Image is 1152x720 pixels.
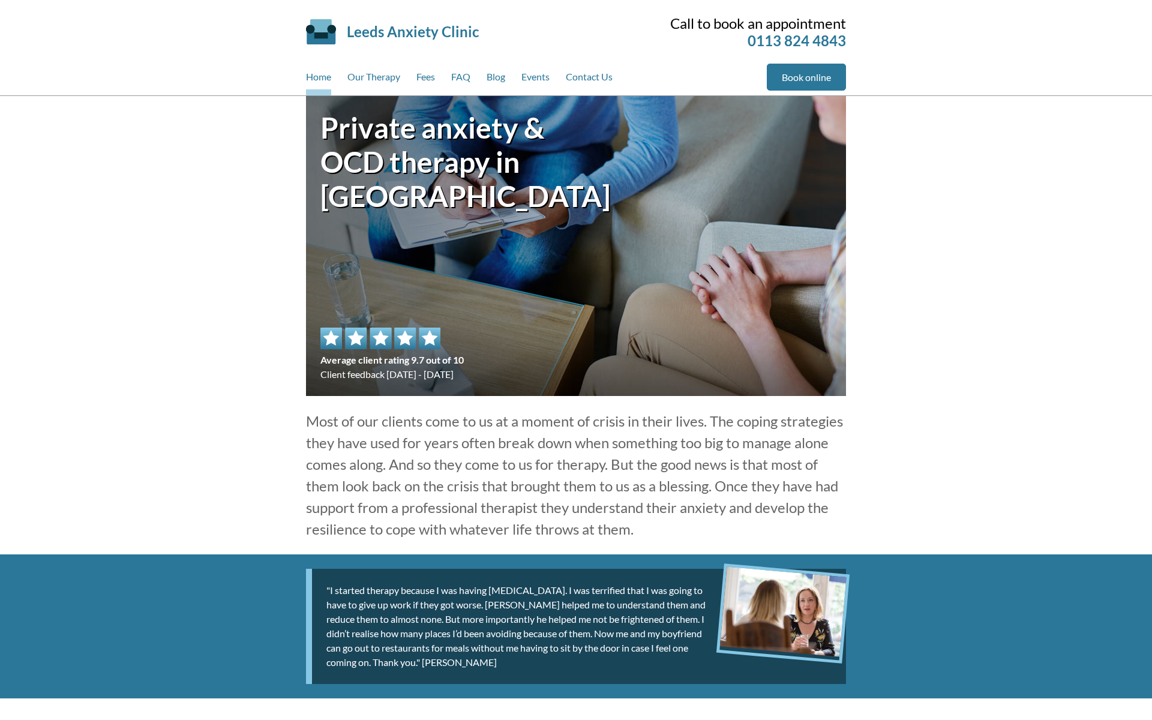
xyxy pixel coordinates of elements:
[347,23,479,40] a: Leeds Anxiety Clinic
[306,569,846,684] div: "I started therapy because I was having [MEDICAL_DATA]. I was terrified that I was going to have ...
[347,64,400,95] a: Our Therapy
[306,410,846,540] p: Most of our clients come to us at a moment of crisis in their lives. The coping strategies they h...
[451,64,470,95] a: FAQ
[320,328,440,349] img: 5 star rating
[487,64,505,95] a: Blog
[748,32,846,49] a: 0113 824 4843
[720,567,847,657] img: Friends talking
[416,64,435,95] a: Fees
[566,64,613,95] a: Contact Us
[320,328,464,382] div: Client feedback [DATE] - [DATE]
[306,64,331,95] a: Home
[320,353,464,367] span: Average client rating 9.7 out of 10
[767,64,846,91] a: Book online
[521,64,550,95] a: Events
[320,110,576,213] h1: Private anxiety & OCD therapy in [GEOGRAPHIC_DATA]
